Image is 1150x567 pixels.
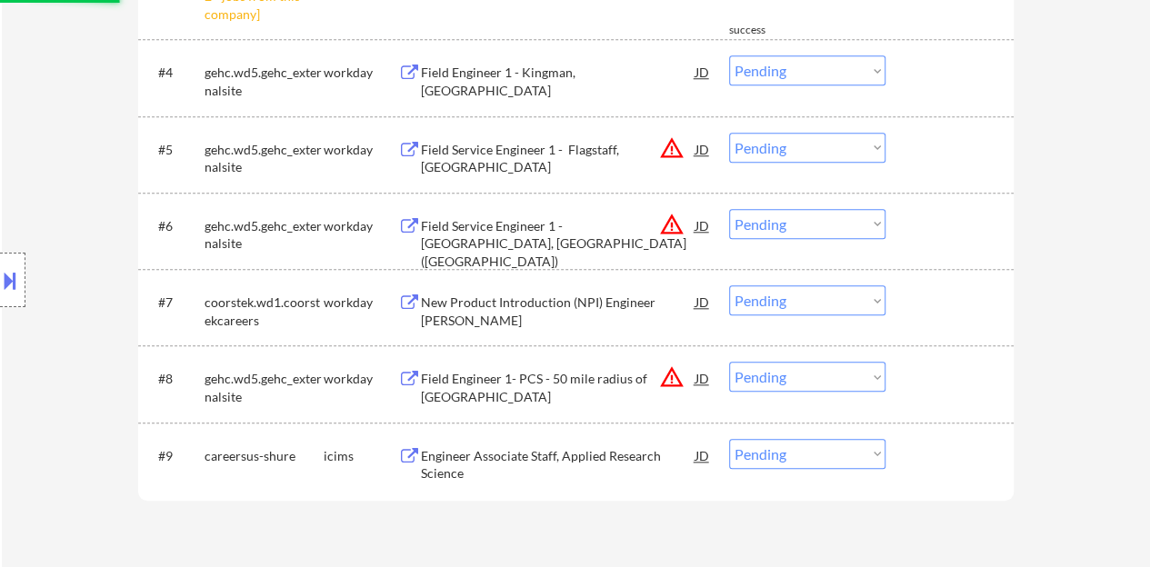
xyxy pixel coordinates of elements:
[158,64,190,82] div: #4
[324,447,398,465] div: icims
[659,135,685,161] button: warning_amber
[694,439,712,472] div: JD
[421,64,695,99] div: Field Engineer 1 - Kingman, [GEOGRAPHIC_DATA]
[324,370,398,388] div: workday
[729,23,802,38] div: success
[421,447,695,482] div: Engineer Associate Staff, Applied Research Science
[659,212,685,237] button: warning_amber
[421,293,695,329] div: New Product Introduction (NPI) Engineer [PERSON_NAME]
[694,209,712,242] div: JD
[421,370,695,405] div: Field Engineer 1- PCS - 50 mile radius of [GEOGRAPHIC_DATA]
[324,64,398,82] div: workday
[694,362,712,394] div: JD
[205,447,324,465] div: careersus-shure
[421,217,695,271] div: Field Service Engineer 1 - [GEOGRAPHIC_DATA], [GEOGRAPHIC_DATA] ([GEOGRAPHIC_DATA])
[694,133,712,165] div: JD
[694,285,712,318] div: JD
[659,364,685,390] button: warning_amber
[694,55,712,88] div: JD
[421,141,695,176] div: Field Service Engineer 1 - Flagstaff, [GEOGRAPHIC_DATA]
[324,293,398,312] div: workday
[205,64,324,99] div: gehc.wd5.gehc_externalsite
[324,141,398,159] div: workday
[158,447,190,465] div: #9
[324,217,398,235] div: workday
